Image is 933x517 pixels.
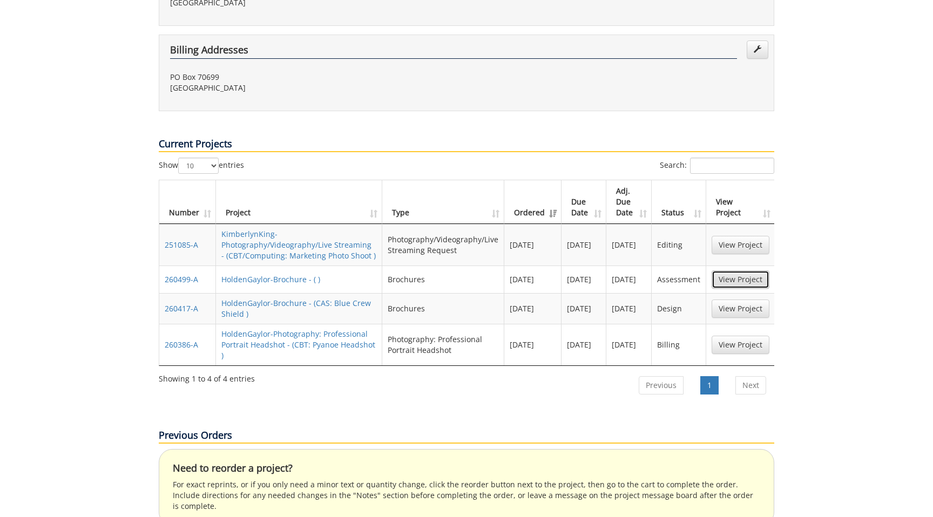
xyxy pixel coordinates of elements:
[712,336,769,354] a: View Project
[504,324,562,365] td: [DATE]
[712,236,769,254] a: View Project
[165,274,198,284] a: 260499-A
[159,428,774,444] p: Previous Orders
[159,137,774,152] p: Current Projects
[660,158,774,174] label: Search:
[652,293,706,324] td: Design
[606,266,652,293] td: [DATE]
[221,298,371,319] a: HoldenGaylor-Brochure - (CAS: Blue Crew Shield )
[173,479,760,512] p: For exact reprints, or if you only need a minor text or quantity change, click the reorder button...
[165,303,198,314] a: 260417-A
[606,324,652,365] td: [DATE]
[712,300,769,318] a: View Project
[165,339,198,350] a: 260386-A
[562,266,607,293] td: [DATE]
[504,224,562,266] td: [DATE]
[747,40,768,59] a: Edit Addresses
[159,180,216,224] th: Number: activate to sort column ascending
[652,180,706,224] th: Status: activate to sort column ascending
[652,266,706,293] td: Assessment
[606,293,652,324] td: [DATE]
[382,180,504,224] th: Type: activate to sort column ascending
[652,324,706,365] td: Billing
[382,266,504,293] td: Brochures
[504,266,562,293] td: [DATE]
[700,376,719,394] a: 1
[382,224,504,266] td: Photography/Videography/Live Streaming Request
[221,329,375,360] a: HoldenGaylor-Photography: Professional Portrait Headshot - (CBT: Pyanoe Headshot )
[178,158,219,174] select: Showentries
[562,293,607,324] td: [DATE]
[221,274,320,284] a: HoldenGaylor-Brochure - ( )
[690,158,774,174] input: Search:
[562,180,607,224] th: Due Date: activate to sort column ascending
[382,324,504,365] td: Photography: Professional Portrait Headshot
[216,180,382,224] th: Project: activate to sort column ascending
[170,72,458,83] p: PO Box 70699
[652,224,706,266] td: Editing
[159,369,255,384] div: Showing 1 to 4 of 4 entries
[504,180,562,224] th: Ordered: activate to sort column ascending
[173,463,760,474] h4: Need to reorder a project?
[504,293,562,324] td: [DATE]
[165,240,198,250] a: 251085-A
[639,376,684,394] a: Previous
[562,224,607,266] td: [DATE]
[170,45,737,59] h4: Billing Addresses
[382,293,504,324] td: Brochures
[562,324,607,365] td: [DATE]
[606,180,652,224] th: Adj. Due Date: activate to sort column ascending
[170,83,458,93] p: [GEOGRAPHIC_DATA]
[712,270,769,289] a: View Project
[706,180,775,224] th: View Project: activate to sort column ascending
[735,376,766,394] a: Next
[221,229,376,261] a: KimberlynKing-Photography/Videography/Live Streaming - (CBT/Computing: Marketing Photo Shoot )
[159,158,244,174] label: Show entries
[606,224,652,266] td: [DATE]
